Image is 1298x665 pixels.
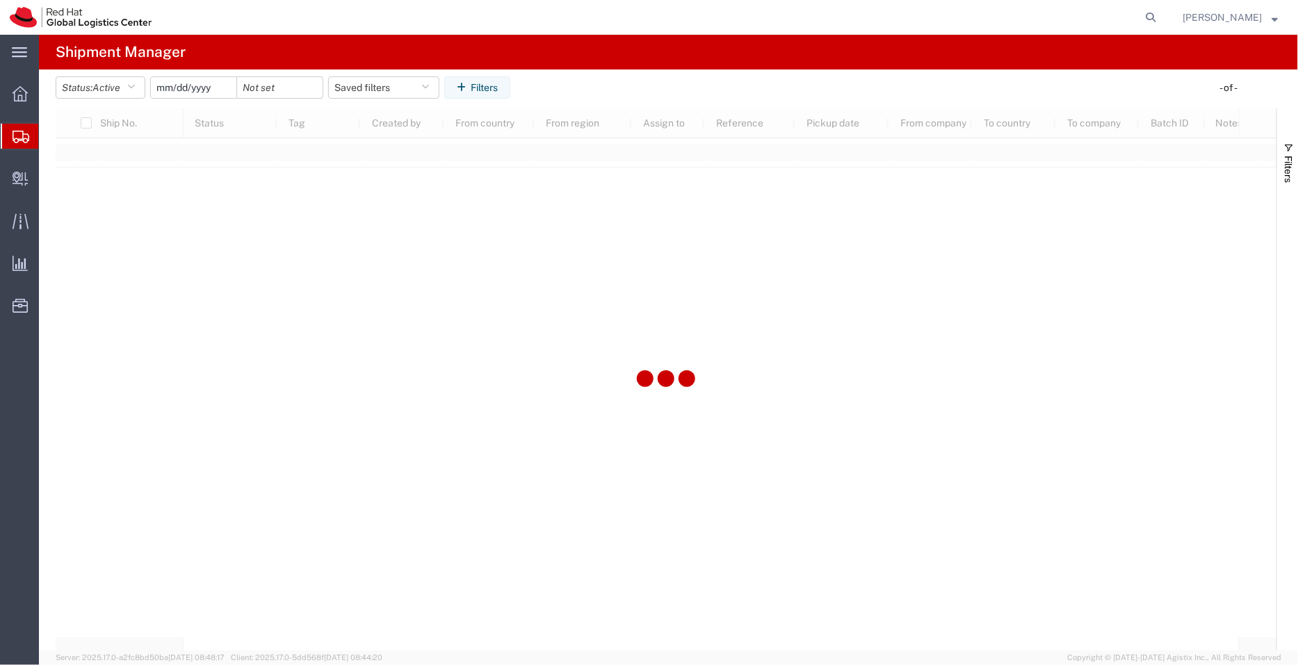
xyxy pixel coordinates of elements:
[324,653,382,662] span: [DATE] 08:44:20
[1067,652,1281,664] span: Copyright © [DATE]-[DATE] Agistix Inc., All Rights Reserved
[56,35,186,69] h4: Shipment Manager
[56,653,225,662] span: Server: 2025.17.0-a2fc8bd50ba
[1182,9,1279,26] button: [PERSON_NAME]
[10,7,152,28] img: logo
[151,77,236,98] input: Not set
[328,76,439,99] button: Saved filters
[237,77,323,98] input: Not set
[1183,10,1262,25] span: Pallav Sen Gupta
[444,76,510,99] button: Filters
[92,82,120,93] span: Active
[231,653,382,662] span: Client: 2025.17.0-5dd568f
[168,653,225,662] span: [DATE] 08:48:17
[1249,76,1271,99] button: Refresh table
[56,76,145,99] button: Status:Active
[1219,81,1244,95] div: - of -
[1283,156,1294,183] span: Filters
